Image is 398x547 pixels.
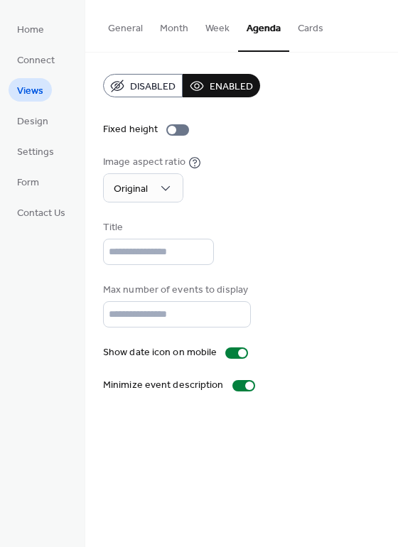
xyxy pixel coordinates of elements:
[183,74,260,97] button: Enabled
[17,145,54,160] span: Settings
[103,345,217,360] div: Show date icon on mobile
[17,114,48,129] span: Design
[9,78,52,102] a: Views
[9,139,63,163] a: Settings
[9,200,74,224] a: Contact Us
[9,109,57,132] a: Design
[103,378,224,393] div: Minimize event description
[114,180,148,199] span: Original
[17,23,44,38] span: Home
[17,175,39,190] span: Form
[17,53,55,68] span: Connect
[103,220,211,235] div: Title
[130,80,176,94] span: Disabled
[9,17,53,40] a: Home
[17,84,43,99] span: Views
[103,283,248,298] div: Max number of events to display
[17,206,65,221] span: Contact Us
[9,170,48,193] a: Form
[210,80,253,94] span: Enabled
[9,48,63,71] a: Connect
[103,155,185,170] div: Image aspect ratio
[103,74,183,97] button: Disabled
[103,122,158,137] div: Fixed height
